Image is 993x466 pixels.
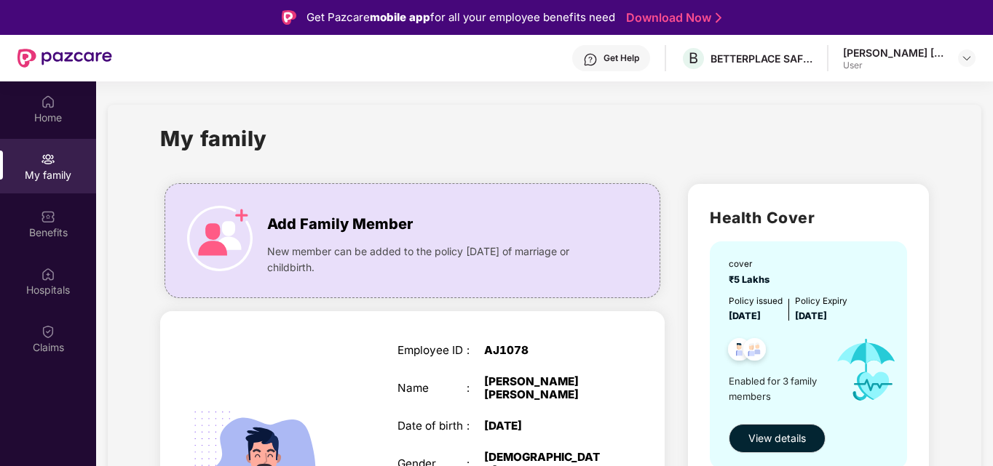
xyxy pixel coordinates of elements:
[187,206,253,271] img: icon
[721,334,757,369] img: svg+xml;base64,PHN2ZyB4bWxucz0iaHR0cDovL3d3dy53My5vcmcvMjAwMC9zdmciIHdpZHRoPSI0OC45NDMiIGhlaWdodD...
[484,344,606,357] div: AJ1078
[397,344,467,357] div: Employee ID
[267,244,605,276] span: New member can be added to the policy [DATE] of marriage or childbirth.
[41,209,55,224] img: svg+xml;base64,PHN2ZyBpZD0iQmVuZWZpdHMiIHhtbG5zPSJodHRwOi8vd3d3LnczLm9yZy8yMDAwL3N2ZyIgd2lkdGg9Ij...
[160,122,267,155] h1: My family
[306,9,615,26] div: Get Pazcare for all your employee benefits need
[41,267,55,281] img: svg+xml;base64,PHN2ZyBpZD0iSG9zcGl0YWxzIiB4bWxucz0iaHR0cDovL3d3dy53My5vcmcvMjAwMC9zdmciIHdpZHRoPS...
[795,310,827,321] span: [DATE]
[397,382,467,395] div: Name
[823,324,909,416] img: icon
[484,419,606,433] div: [DATE]
[41,152,55,166] img: svg+xml;base64,PHN2ZyB3aWR0aD0iMjAiIGhlaWdodD0iMjAiIHZpZXdCb3g9IjAgMCAyMCAyMCIgZmlsbD0ibm9uZSIgeG...
[689,49,698,67] span: B
[484,375,606,401] div: [PERSON_NAME] [PERSON_NAME]
[467,344,484,357] div: :
[467,419,484,433] div: :
[961,52,973,64] img: svg+xml;base64,PHN2ZyBpZD0iRHJvcGRvd24tMzJ4MzIiIHhtbG5zPSJodHRwOi8vd3d3LnczLm9yZy8yMDAwL3N2ZyIgd2...
[737,334,772,369] img: svg+xml;base64,PHN2ZyB4bWxucz0iaHR0cDovL3d3dy53My5vcmcvMjAwMC9zdmciIHdpZHRoPSI0OC45NDMiIGhlaWdodD...
[843,46,945,60] div: [PERSON_NAME] [PERSON_NAME]
[716,10,721,25] img: Stroke
[17,49,112,68] img: New Pazcare Logo
[729,374,823,403] span: Enabled for 3 family members
[843,60,945,71] div: User
[267,213,413,236] span: Add Family Member
[583,52,598,67] img: svg+xml;base64,PHN2ZyBpZD0iSGVscC0zMngzMiIgeG1sbnM9Imh0dHA6Ly93d3cudzMub3JnLzIwMDAvc3ZnIiB3aWR0aD...
[729,294,783,308] div: Policy issued
[397,419,467,433] div: Date of birth
[370,10,430,24] strong: mobile app
[710,206,907,230] h2: Health Cover
[729,257,774,271] div: cover
[748,430,806,446] span: View details
[282,10,296,25] img: Logo
[467,382,484,395] div: :
[711,52,812,65] div: BETTERPLACE SAFETY SOLUTIONS PRIVATE LIMITED
[604,52,639,64] div: Get Help
[626,10,717,25] a: Download Now
[729,310,761,321] span: [DATE]
[729,274,774,285] span: ₹5 Lakhs
[729,424,826,453] button: View details
[41,324,55,339] img: svg+xml;base64,PHN2ZyBpZD0iQ2xhaW0iIHhtbG5zPSJodHRwOi8vd3d3LnczLm9yZy8yMDAwL3N2ZyIgd2lkdGg9IjIwIi...
[795,294,847,308] div: Policy Expiry
[41,95,55,109] img: svg+xml;base64,PHN2ZyBpZD0iSG9tZSIgeG1sbnM9Imh0dHA6Ly93d3cudzMub3JnLzIwMDAvc3ZnIiB3aWR0aD0iMjAiIG...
